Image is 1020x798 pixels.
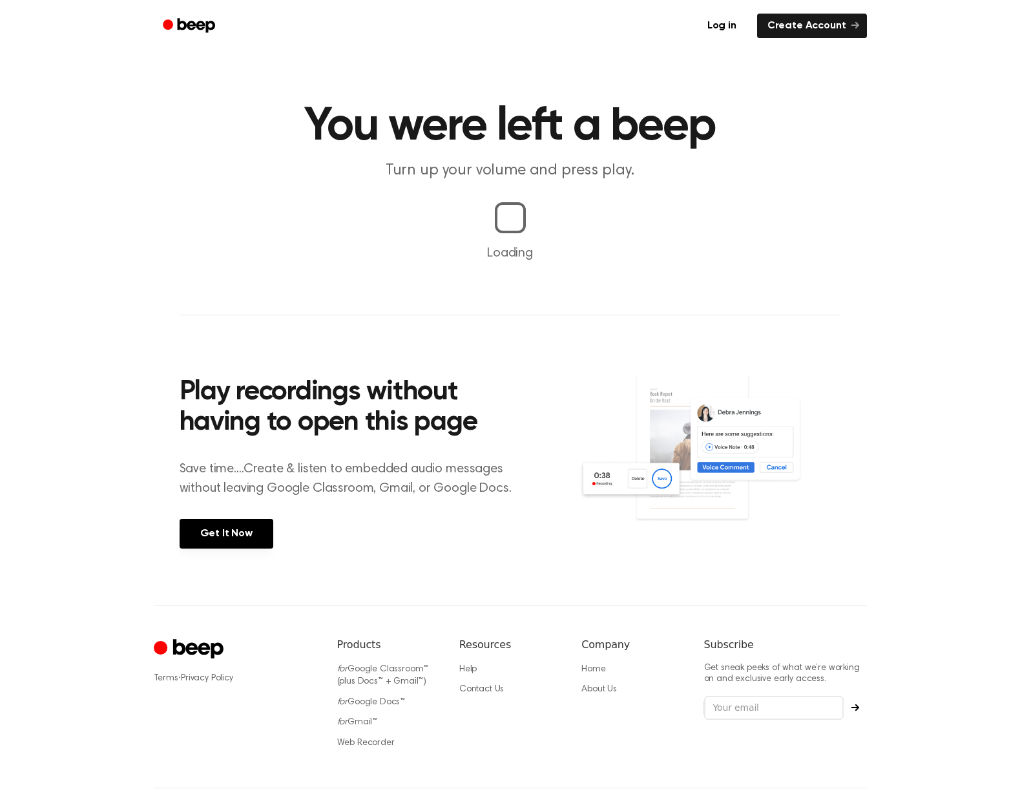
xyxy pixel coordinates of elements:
[704,663,867,686] p: Get sneak peeks of what we’re working on and exclusive early access.
[337,698,348,707] i: for
[459,637,561,653] h6: Resources
[459,665,477,674] a: Help
[180,377,528,439] h2: Play recordings without having to open this page
[180,519,273,549] a: Get It Now
[180,103,841,150] h1: You were left a beep
[581,685,617,694] a: About Us
[154,674,178,683] a: Terms
[181,674,233,683] a: Privacy Policy
[154,637,227,662] a: Cruip
[337,665,348,674] i: for
[262,160,758,182] p: Turn up your volume and press play.
[581,637,683,653] h6: Company
[581,665,605,674] a: Home
[180,459,528,498] p: Save time....Create & listen to embedded audio messages without leaving Google Classroom, Gmail, ...
[337,739,395,748] a: Web Recorder
[154,14,227,39] a: Beep
[337,718,378,727] a: forGmail™
[337,665,429,687] a: forGoogle Classroom™ (plus Docs™ + Gmail™)
[704,696,844,720] input: Your email
[337,718,348,727] i: for
[704,637,867,653] h6: Subscribe
[694,11,749,41] a: Log in
[459,685,504,694] a: Contact Us
[757,14,867,38] a: Create Account
[337,637,439,653] h6: Products
[16,244,1004,263] p: Loading
[337,698,406,707] a: forGoogle Docs™
[579,373,840,547] img: Voice Comments on Docs and Recording Widget
[844,704,867,711] button: Subscribe
[154,672,317,685] div: ·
